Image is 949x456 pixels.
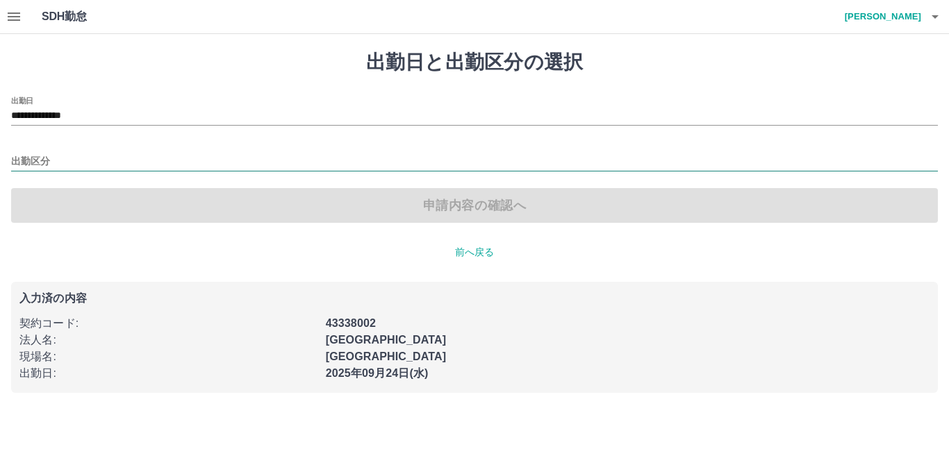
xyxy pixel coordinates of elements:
[326,367,429,379] b: 2025年09月24日(水)
[326,351,447,362] b: [GEOGRAPHIC_DATA]
[11,95,33,105] label: 出勤日
[19,348,317,365] p: 現場名 :
[19,332,317,348] p: 法人名 :
[19,365,317,382] p: 出勤日 :
[19,315,317,332] p: 契約コード :
[326,334,447,346] b: [GEOGRAPHIC_DATA]
[19,293,930,304] p: 入力済の内容
[11,51,938,74] h1: 出勤日と出勤区分の選択
[11,245,938,260] p: 前へ戻る
[326,317,376,329] b: 43338002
